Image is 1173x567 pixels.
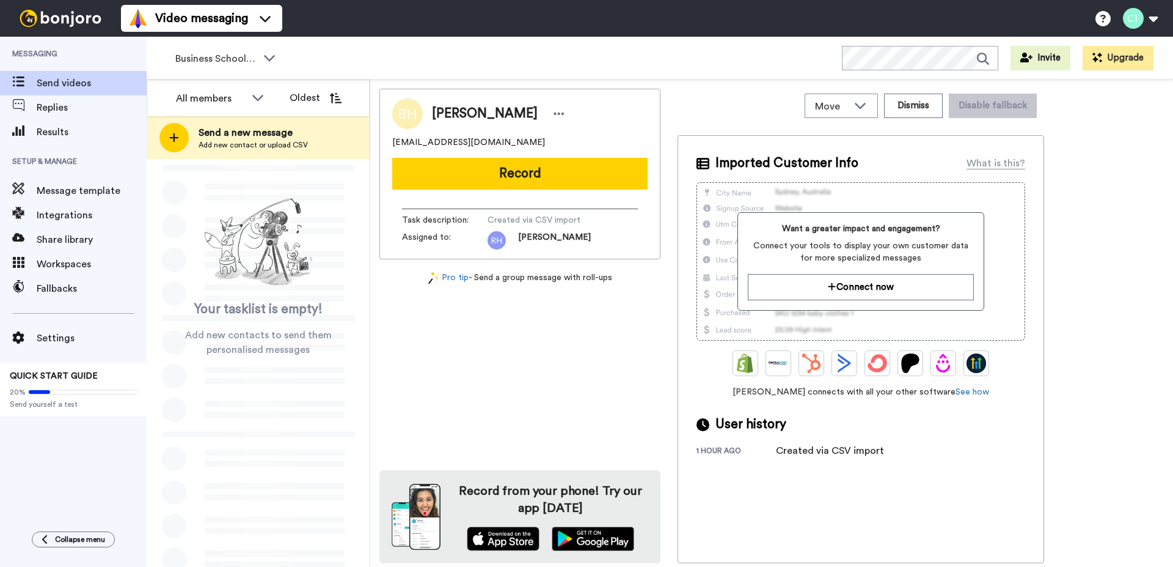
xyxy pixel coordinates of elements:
img: bj-logo-header-white.svg [15,10,106,27]
img: rh.png [488,231,506,250]
span: Business School 2025 [175,51,257,66]
span: Add new contacts to send them personalised messages [165,328,351,357]
span: Collapse menu [55,535,105,544]
button: Upgrade [1083,46,1153,70]
span: Settings [37,331,147,346]
button: Dismiss [884,94,943,118]
span: Send videos [37,76,147,91]
span: Created via CSV import [488,214,604,226]
button: Invite [1010,46,1070,70]
span: Share library [37,232,147,247]
span: Task description : [402,214,488,226]
span: Workspaces [37,257,147,272]
img: Drip [934,354,953,373]
div: Created via CSV import [776,443,884,458]
button: Oldest [280,86,351,110]
h4: Record from your phone! Try our app [DATE] [453,483,648,517]
span: Integrations [37,208,147,223]
button: Record [392,158,648,190]
img: magic-wand.svg [428,272,439,284]
span: Assigned to: [402,231,488,250]
span: User history [715,415,786,434]
span: Send yourself a test [10,399,137,409]
img: Ontraport [769,354,788,373]
span: Want a greater impact and engagement? [748,223,973,235]
span: 20% [10,387,26,397]
span: [PERSON_NAME] connects with all your other software [696,386,1025,398]
img: appstore [467,527,539,551]
button: Disable fallback [949,94,1037,118]
img: download [392,484,440,550]
span: Video messaging [155,10,248,27]
span: QUICK START GUIDE [10,372,98,380]
img: ActiveCampaign [835,354,854,373]
div: - Send a group message with roll-ups [379,272,660,284]
span: Connect your tools to display your own customer data for more specialized messages [748,240,973,264]
span: Message template [37,183,147,198]
span: Send a new message [199,125,308,140]
span: Add new contact or upload CSV [199,140,308,150]
div: 1 hour ago [696,446,776,458]
img: GoHighLevel [967,354,986,373]
span: Move [815,99,848,114]
a: Pro tip [428,272,469,284]
span: Replies [37,100,147,115]
img: Image of Bilal HUSSAIN [392,98,423,129]
span: Imported Customer Info [715,154,858,172]
button: Connect now [748,274,973,300]
img: ConvertKit [868,354,887,373]
span: [PERSON_NAME] [518,231,591,250]
span: [PERSON_NAME] [432,105,538,123]
a: See how [956,388,989,396]
span: [EMAIL_ADDRESS][DOMAIN_NAME] [392,136,545,149]
span: Results [37,125,147,139]
img: Patreon [901,354,920,373]
img: playstore [552,527,634,551]
span: Your tasklist is empty! [194,300,323,319]
div: All members [176,91,246,106]
button: Collapse menu [32,532,115,547]
span: Fallbacks [37,281,147,296]
div: What is this? [967,156,1025,171]
img: ready-set-action.png [197,193,320,291]
img: vm-color.svg [128,9,148,28]
img: Hubspot [802,354,821,373]
img: Shopify [736,354,755,373]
